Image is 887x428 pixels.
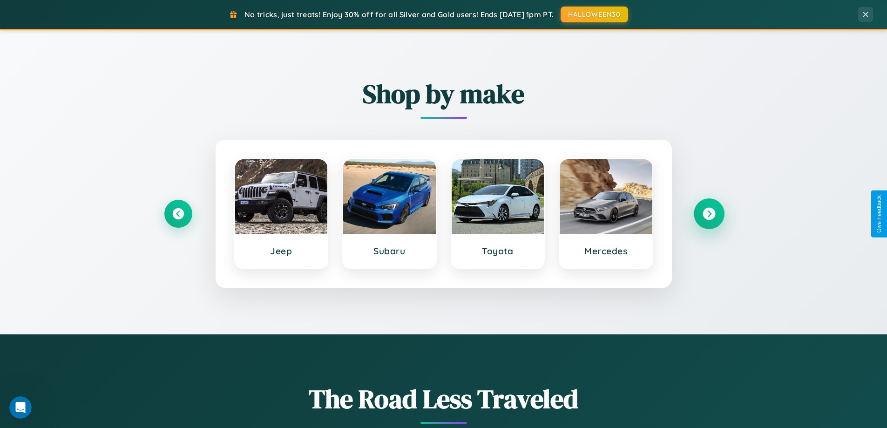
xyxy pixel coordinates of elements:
h1: The Road Less Traveled [164,381,723,417]
span: No tricks, just treats! Enjoy 30% off for all Silver and Gold users! Ends [DATE] 1pm PT. [244,10,554,19]
h3: Jeep [244,245,318,257]
h3: Subaru [352,245,427,257]
button: HALLOWEEN30 [561,7,628,22]
h3: Toyota [461,245,535,257]
h3: Mercedes [569,245,643,257]
div: Give Feedback [876,195,882,233]
h2: Shop by make [164,76,723,112]
iframe: Intercom live chat [9,396,32,419]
